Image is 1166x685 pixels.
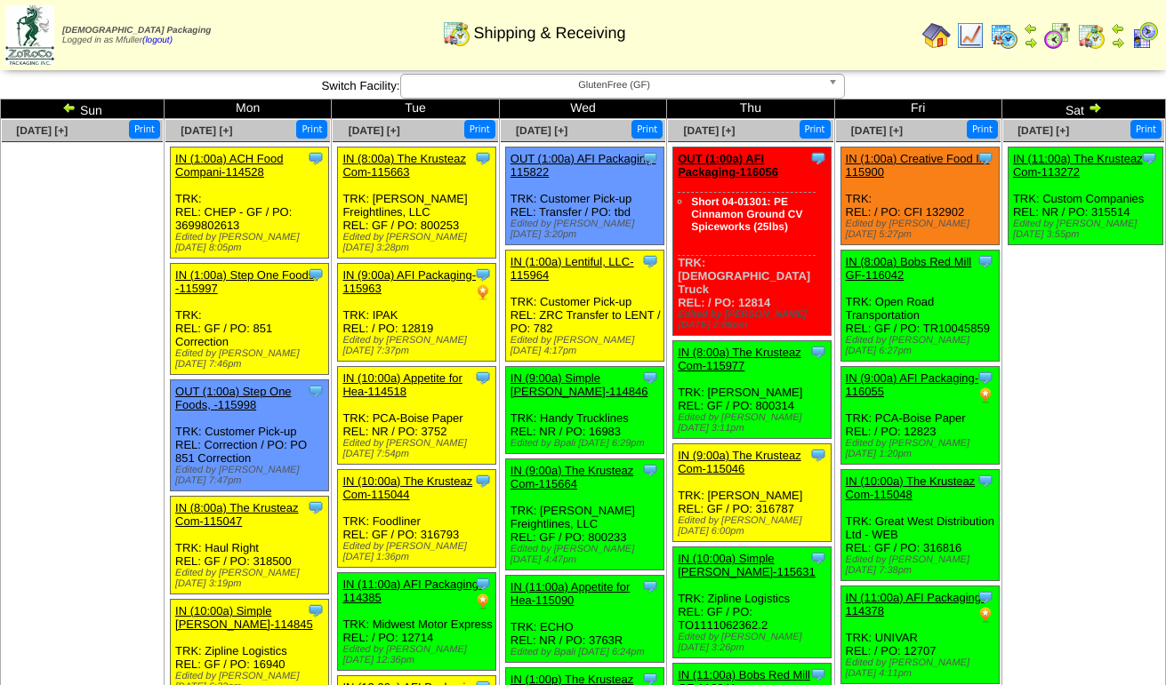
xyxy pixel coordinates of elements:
a: IN (8:00a) The Krusteaz Com-115047 [175,501,299,528]
a: [DATE] [+] [683,124,735,137]
img: arrowright.gif [1088,100,1102,115]
a: IN (9:00a) AFI Packaging-116055 [846,371,979,398]
img: Tooltip [809,343,827,361]
img: arrowleft.gif [1111,21,1125,36]
a: IN (9:00a) AFI Packaging-115963 [342,268,476,295]
span: GlutenFree (GF) [408,75,821,96]
button: Print [967,120,998,139]
img: Tooltip [307,601,325,619]
img: line_graph.gif [956,21,985,50]
div: TRK: IPAK REL: / PO: 12819 [338,264,496,362]
div: Edited by [PERSON_NAME] [DATE] 1:20pm [846,438,999,459]
button: Print [800,120,831,139]
img: Tooltip [307,382,325,400]
img: Tooltip [641,149,659,167]
div: TRK: REL: / PO: CFI 132902 [840,147,999,245]
img: Tooltip [977,588,994,606]
a: IN (11:00a) AFI Packaging-114378 [846,591,985,617]
a: [DATE] [+] [1017,124,1069,137]
a: IN (9:00a) Simple [PERSON_NAME]-114846 [511,371,648,398]
div: TRK: Custom Companies REL: NR / PO: 315514 [1008,147,1162,245]
img: arrowright.gif [1024,36,1038,50]
div: Edited by [PERSON_NAME] [DATE] 7:47pm [175,465,328,486]
div: TRK: UNIVAR REL: / PO: 12707 [840,586,999,684]
a: IN (10:00a) Simple [PERSON_NAME]-114845 [175,604,313,631]
div: Edited by [PERSON_NAME] [DATE] 3:19pm [175,568,328,589]
a: IN (10:00a) The Krusteaz Com-115044 [342,474,472,501]
td: Sat [1001,100,1165,119]
div: Edited by [PERSON_NAME] [DATE] 5:27pm [846,219,999,240]
td: Tue [332,100,499,119]
a: IN (8:00a) Bobs Red Mill GF-116042 [846,255,972,282]
div: TRK: [PERSON_NAME] Freightlines, LLC REL: GF / PO: 800233 [505,459,663,570]
img: arrowright.gif [1111,36,1125,50]
span: [DATE] [+] [349,124,400,137]
div: TRK: [DEMOGRAPHIC_DATA] Truck REL: / PO: 12814 [673,147,832,336]
div: TRK: Customer Pick-up REL: Correction / PO: PO 851 Correction [171,380,329,491]
img: Tooltip [809,549,827,567]
div: TRK: Haul Right REL: GF / PO: 318500 [171,497,329,594]
div: Edited by [PERSON_NAME] [DATE] 6:00pm [678,515,831,537]
div: Edited by [PERSON_NAME] [DATE] 3:28pm [342,232,495,253]
a: IN (11:00a) The Krusteaz Com-113272 [1013,152,1143,179]
img: Tooltip [307,498,325,516]
img: Tooltip [307,266,325,283]
span: Logged in as Mfuller [62,26,211,45]
div: Edited by [PERSON_NAME] [DATE] 4:17pm [511,335,663,356]
img: calendarinout.gif [1077,21,1106,50]
a: IN (1:00a) Lentiful, LLC-115964 [511,255,634,282]
div: Edited by [PERSON_NAME] [DATE] 12:36pm [342,644,495,665]
img: Tooltip [977,252,994,270]
img: arrowleft.gif [62,100,76,115]
a: IN (1:00a) ACH Food Compani-114528 [175,152,283,179]
img: PO [977,386,994,404]
div: Edited by [PERSON_NAME] [DATE] 7:54pm [342,438,495,459]
div: Edited by [PERSON_NAME] [DATE] 4:11pm [846,657,999,679]
img: Tooltip [977,472,994,490]
div: TRK: REL: GF / PO: 851 Correction [171,264,329,375]
img: Tooltip [641,252,659,270]
a: IN (1:00a) Creative Food In-115900 [846,152,990,179]
img: home.gif [922,21,951,50]
img: Tooltip [809,446,827,464]
div: TRK: [PERSON_NAME] REL: GF / PO: 316787 [673,444,832,542]
a: OUT (1:00a) Step One Foods, -115998 [175,385,292,411]
div: Edited by [PERSON_NAME] [DATE] 2:09pm [678,309,831,331]
a: Short 04-01301: PE Cinnamon Ground CV Spiceworks (25lbs) [691,195,802,233]
img: Tooltip [474,369,492,386]
div: Edited by [PERSON_NAME] [DATE] 3:55pm [1013,219,1162,240]
a: [DATE] [+] [16,124,68,137]
div: TRK: Foodliner REL: GF / PO: 316793 [338,470,496,568]
span: [DEMOGRAPHIC_DATA] Packaging [62,26,211,36]
div: Edited by [PERSON_NAME] [DATE] 1:36pm [342,541,495,562]
div: Edited by [PERSON_NAME] [DATE] 3:20pm [511,219,663,240]
button: Print [631,120,663,139]
img: calendarinout.gif [442,19,470,47]
a: [DATE] [+] [516,124,567,137]
img: Tooltip [474,472,492,490]
img: PO [474,283,492,301]
img: Tooltip [307,149,325,167]
td: Fri [834,100,1001,119]
img: calendarblend.gif [1043,21,1072,50]
a: OUT (1:00a) AFI Packaging-116056 [678,152,778,179]
td: Thu [667,100,834,119]
div: Edited by [PERSON_NAME] [DATE] 3:11pm [678,412,831,434]
button: Print [129,120,160,139]
div: TRK: PCA-Boise Paper REL: / PO: 12823 [840,367,999,465]
a: [DATE] [+] [851,124,903,137]
button: Print [296,120,327,139]
img: Tooltip [641,577,659,595]
td: Wed [499,100,666,119]
div: Edited by Bpali [DATE] 6:24pm [511,647,663,657]
a: IN (9:00a) The Krusteaz Com-115046 [678,449,801,475]
img: Tooltip [474,266,492,283]
a: [DATE] [+] [181,124,232,137]
a: IN (1:00a) Step One Foods, -115997 [175,268,318,295]
img: Tooltip [977,149,994,167]
a: OUT (1:00a) AFI Packaging-115822 [511,152,656,179]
